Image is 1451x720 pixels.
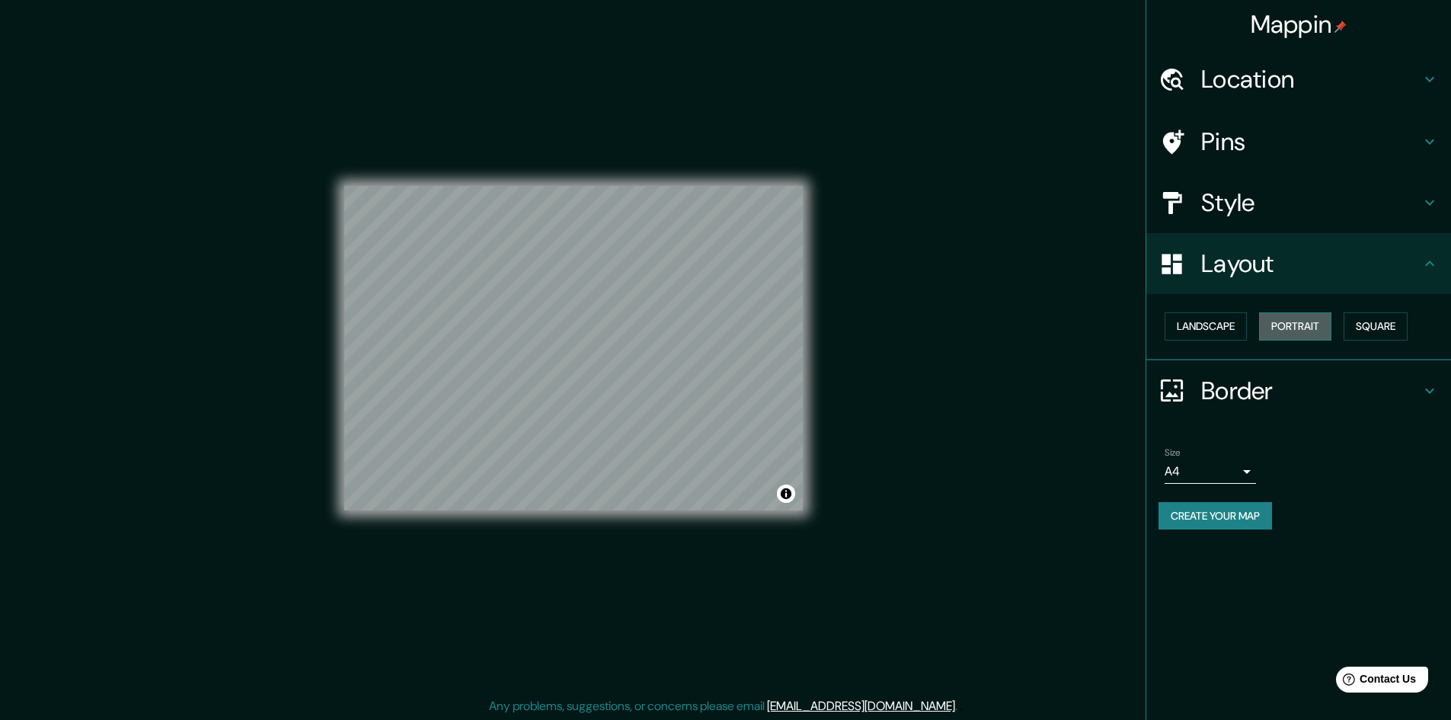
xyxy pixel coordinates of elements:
div: Style [1146,172,1451,233]
button: Portrait [1259,312,1331,341]
img: pin-icon.png [1334,21,1347,33]
div: Border [1146,360,1451,421]
div: Location [1146,49,1451,110]
a: [EMAIL_ADDRESS][DOMAIN_NAME] [767,698,955,714]
button: Square [1344,312,1408,341]
div: A4 [1165,459,1256,484]
canvas: Map [344,186,803,510]
h4: Layout [1201,248,1421,279]
button: Toggle attribution [777,485,795,503]
p: Any problems, suggestions, or concerns please email . [489,697,957,715]
div: . [957,697,960,715]
div: Layout [1146,233,1451,294]
label: Size [1165,446,1181,459]
div: . [960,697,963,715]
button: Landscape [1165,312,1247,341]
iframe: Help widget launcher [1315,661,1434,703]
h4: Mappin [1251,9,1347,40]
h4: Pins [1201,126,1421,157]
h4: Style [1201,187,1421,218]
h4: Location [1201,64,1421,94]
h4: Border [1201,376,1421,406]
div: Pins [1146,111,1451,172]
button: Create your map [1159,502,1272,530]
